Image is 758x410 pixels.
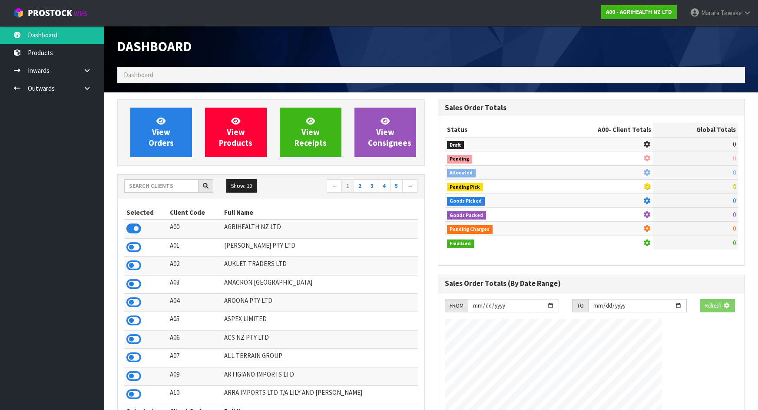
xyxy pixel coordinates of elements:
a: A00 - AGRIHEALTH NZ LTD [601,5,677,19]
td: A05 [168,312,222,330]
th: Client Code [168,206,222,220]
span: 0 [733,210,736,219]
span: 0 [733,182,736,190]
td: A00 [168,220,222,238]
nav: Page navigation [278,179,418,194]
span: Pending Pick [447,183,483,192]
span: View Receipts [295,116,327,148]
th: Global Totals [653,123,738,137]
span: View Orders [149,116,174,148]
a: 4 [378,179,391,193]
td: ARTIGIANO IMPORTS LTD [222,367,417,385]
span: Finalised [447,239,474,248]
img: cube-alt.png [13,7,24,18]
input: Search clients [124,179,199,193]
a: → [402,179,417,193]
span: 0 [733,154,736,162]
td: A03 [168,275,222,293]
span: Pending Charges [447,225,493,234]
button: Show: 10 [226,179,257,193]
span: A00 [598,125,609,134]
h3: Sales Order Totals [445,104,738,112]
th: Full Name [222,206,417,220]
strong: A00 - AGRIHEALTH NZ LTD [606,8,672,16]
td: AUKLET TRADERS LTD [222,257,417,275]
span: 0 [733,168,736,177]
th: Selected [124,206,168,220]
td: ACS NZ PTY LTD [222,330,417,348]
span: Dashboard [124,71,153,79]
span: 0 [733,197,736,205]
td: A07 [168,349,222,367]
a: ← [327,179,342,193]
span: Goods Picked [447,197,485,206]
td: A02 [168,257,222,275]
span: Draft [447,141,464,150]
a: ViewProducts [205,108,267,157]
span: Allocated [447,169,476,177]
td: A09 [168,367,222,385]
span: 0 [733,239,736,247]
a: 2 [354,179,366,193]
td: A10 [168,386,222,404]
a: ViewOrders [130,108,192,157]
td: A04 [168,294,222,312]
a: 5 [390,179,403,193]
div: TO [572,299,588,313]
a: 3 [366,179,378,193]
td: ALL TERRAIN GROUP [222,349,417,367]
td: ASPEX LIMITED [222,312,417,330]
td: AROONA PTY LTD [222,294,417,312]
th: Status [445,123,542,137]
td: ARRA IMPORTS LTD T/A LILY AND [PERSON_NAME] [222,386,417,404]
span: Goods Packed [447,211,487,220]
span: Marara [701,9,719,17]
td: AGRIHEALTH NZ LTD [222,220,417,238]
th: - Client Totals [542,123,653,137]
td: A01 [168,238,222,256]
span: Dashboard [117,38,192,55]
td: AMACRON [GEOGRAPHIC_DATA] [222,275,417,293]
div: FROM [445,299,468,313]
button: Refresh [700,299,735,313]
h3: Sales Order Totals (By Date Range) [445,279,738,288]
span: ProStock [28,7,72,19]
a: ViewReceipts [280,108,341,157]
td: A06 [168,330,222,348]
span: 0 [733,140,736,148]
small: WMS [74,10,87,18]
span: Tewake [721,9,742,17]
span: View Consignees [368,116,411,148]
span: 0 [733,224,736,233]
a: ViewConsignees [354,108,416,157]
td: [PERSON_NAME] PTY LTD [222,238,417,256]
span: View Products [219,116,252,148]
span: Pending [447,155,473,164]
a: 1 [341,179,354,193]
